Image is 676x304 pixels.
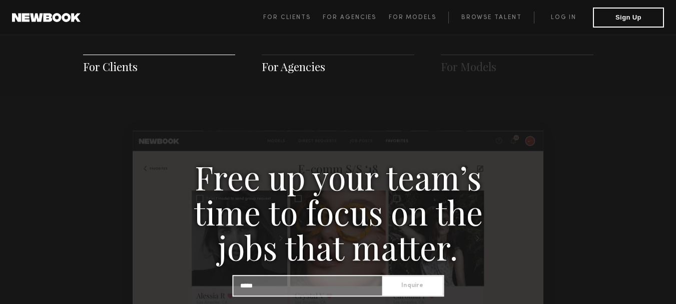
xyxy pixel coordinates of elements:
[263,15,311,21] span: For Clients
[263,12,323,24] a: For Clients
[389,15,436,21] span: For Models
[534,12,593,24] a: Log in
[166,159,511,264] h3: Free up your team’s time to focus on the jobs that matter.
[323,12,388,24] a: For Agencies
[593,8,664,28] button: Sign Up
[389,12,449,24] a: For Models
[262,59,325,74] a: For Agencies
[448,12,534,24] a: Browse Talent
[441,59,496,74] a: For Models
[323,15,376,21] span: For Agencies
[83,59,138,74] a: For Clients
[382,276,443,295] button: Inquire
